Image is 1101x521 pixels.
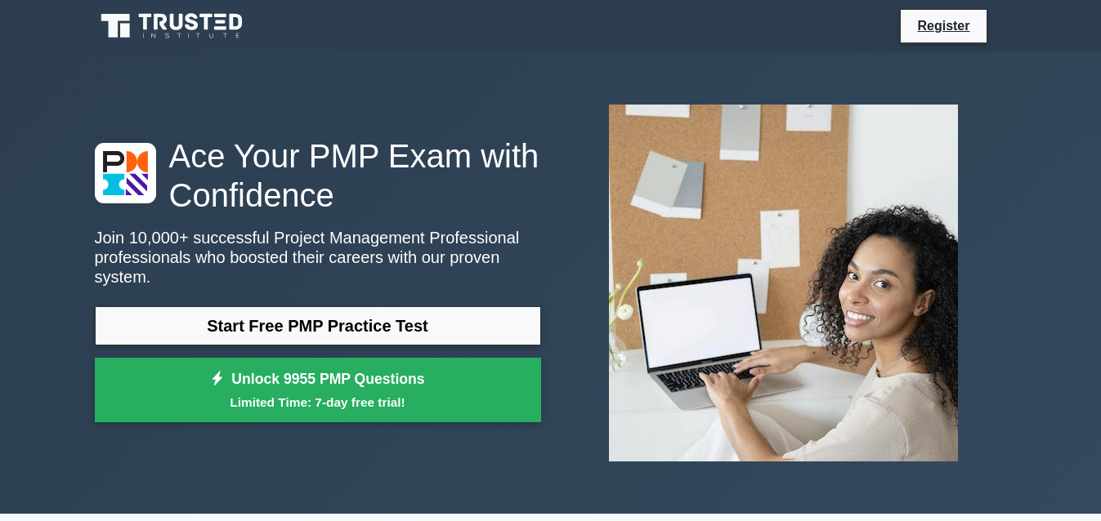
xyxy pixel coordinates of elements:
[95,306,541,345] a: Start Free PMP Practice Test
[95,136,541,215] h1: Ace Your PMP Exam with Confidence
[95,228,541,287] p: Join 10,000+ successful Project Management Professional professionals who boosted their careers w...
[115,393,521,412] small: Limited Time: 7-day free trial!
[95,358,541,423] a: Unlock 9955 PMP QuestionsLimited Time: 7-day free trial!
[907,16,979,36] a: Register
